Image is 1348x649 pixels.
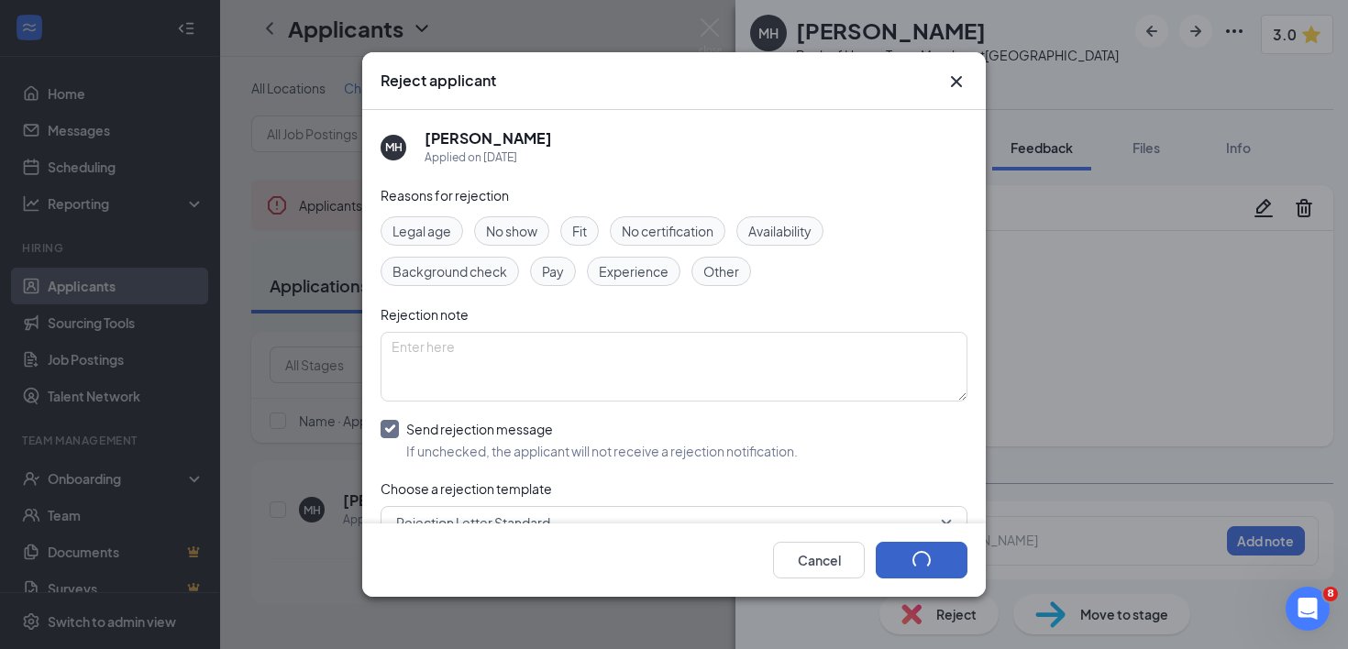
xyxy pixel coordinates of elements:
svg: Cross [945,71,967,93]
span: Fit [572,221,587,241]
button: Close [945,71,967,93]
span: No show [486,221,537,241]
h5: [PERSON_NAME] [425,128,552,148]
span: Rejection Letter Standard [396,509,550,536]
span: Other [703,261,739,281]
div: Applied on [DATE] [425,148,552,167]
span: Rejection note [381,306,469,323]
span: Reasons for rejection [381,187,509,203]
span: Pay [542,261,564,281]
span: No certification [622,221,713,241]
span: Availability [748,221,812,241]
span: Background check [392,261,507,281]
span: 8 [1323,587,1338,601]
iframe: Intercom live chat [1286,587,1330,631]
div: MH [385,139,403,155]
span: Legal age [392,221,451,241]
span: Experience [599,261,668,281]
h3: Reject applicant [381,71,496,91]
span: Choose a rejection template [381,480,552,497]
button: Cancel [773,542,865,578]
